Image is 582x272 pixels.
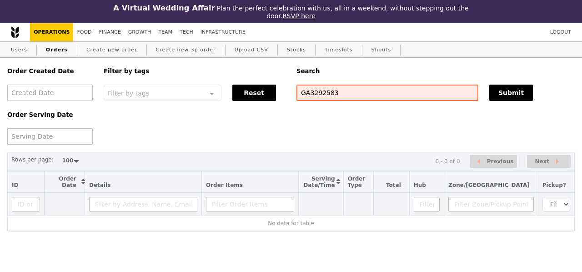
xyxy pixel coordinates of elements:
a: Operations [30,23,73,41]
span: Pickup? [542,182,566,188]
input: Filter by Address, Name, Email, Mobile [89,197,197,212]
h5: Order Created Date [7,68,93,75]
input: Filter Order Items [206,197,294,212]
h5: Order Serving Date [7,111,93,118]
img: Grain logo [11,26,19,38]
label: Rows per page: [11,155,54,164]
div: Plan the perfect celebration with us, all in a weekend, without stepping out the door. [97,4,485,20]
a: Create new 3p order [152,42,220,58]
span: ID [12,182,18,188]
a: Tech [176,23,197,41]
button: Next [527,155,571,168]
span: Zone/[GEOGRAPHIC_DATA] [448,182,530,188]
a: Finance [95,23,125,41]
button: Previous [470,155,517,168]
a: Stocks [283,42,310,58]
button: Submit [489,85,533,101]
a: RSVP here [282,12,316,20]
input: Search any field [296,85,478,101]
input: Serving Date [7,128,93,145]
div: No data for table [12,220,570,227]
input: Filter Zone/Pickup Point [448,197,534,212]
h3: A Virtual Wedding Affair [113,4,215,12]
div: 0 - 0 of 0 [435,158,460,165]
span: Order Items [206,182,243,188]
span: Details [89,182,110,188]
h5: Search [296,68,575,75]
input: Filter Hub [414,197,440,212]
a: Food [73,23,95,41]
a: Shouts [368,42,395,58]
a: Infrastructure [197,23,249,41]
a: Upload CSV [231,42,272,58]
a: Timeslots [321,42,356,58]
input: ID or Salesperson name [12,197,40,212]
span: Hub [414,182,426,188]
a: Logout [547,23,575,41]
button: Reset [232,85,276,101]
input: Created Date [7,85,93,101]
a: Orders [42,42,71,58]
a: Growth [125,23,155,41]
span: Previous [487,156,514,167]
span: Order Type [348,176,366,188]
a: Create new order [83,42,141,58]
span: Filter by tags [108,89,149,97]
a: Users [7,42,31,58]
h5: Filter by tags [104,68,286,75]
span: Next [535,156,549,167]
a: Team [155,23,176,41]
